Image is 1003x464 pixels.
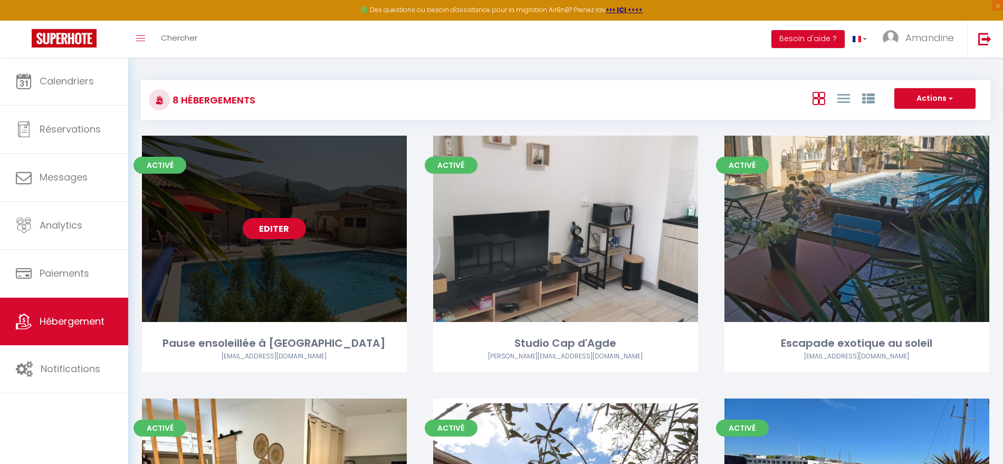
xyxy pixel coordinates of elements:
[133,157,186,174] span: Activé
[875,21,967,58] a: ... Amandine
[883,30,899,46] img: ...
[837,89,850,107] a: Vue en Liste
[862,89,875,107] a: Vue par Groupe
[133,420,186,437] span: Activé
[425,157,477,174] span: Activé
[716,420,769,437] span: Activé
[894,88,976,109] button: Actions
[40,219,82,232] span: Analytics
[716,157,769,174] span: Activé
[161,32,197,43] span: Chercher
[724,352,989,362] div: Airbnb
[40,122,101,136] span: Réservations
[41,362,100,375] span: Notifications
[606,5,643,14] a: >>> ICI <<<<
[40,315,104,328] span: Hébergement
[142,352,407,362] div: Airbnb
[170,88,255,112] h3: 8 Hébergements
[40,171,88,184] span: Messages
[813,89,825,107] a: Vue en Box
[724,335,989,352] div: Escapade exotique au soleil
[433,335,698,352] div: Studio Cap d'Agde
[905,31,954,44] span: Amandine
[433,352,698,362] div: Airbnb
[978,32,991,45] img: logout
[771,30,845,48] button: Besoin d'aide ?
[32,29,97,48] img: Super Booking
[243,218,306,239] a: Editer
[40,74,94,88] span: Calendriers
[142,335,407,352] div: Pause ensoleillée à [GEOGRAPHIC_DATA]
[153,21,205,58] a: Chercher
[40,267,89,280] span: Paiements
[425,420,477,437] span: Activé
